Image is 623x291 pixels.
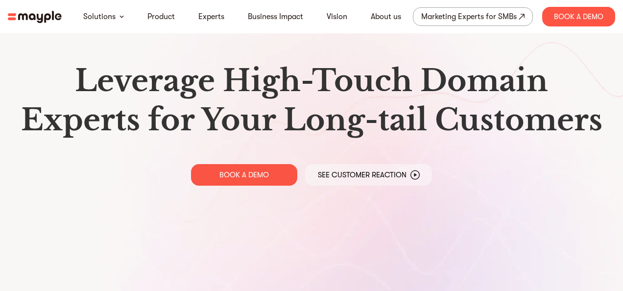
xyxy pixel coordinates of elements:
a: Business Impact [248,11,303,23]
div: Marketing Experts for SMBs [421,10,517,24]
a: Marketing Experts for SMBs [413,7,533,26]
a: BOOK A DEMO [191,164,297,186]
a: Experts [198,11,224,23]
img: mayple-logo [8,11,62,23]
a: Vision [327,11,347,23]
a: About us [371,11,401,23]
h1: Leverage High-Touch Domain Experts for Your Long-tail Customers [16,61,607,140]
a: See Customer Reaction [305,164,432,186]
p: BOOK A DEMO [219,170,269,180]
a: Product [147,11,175,23]
div: Book A Demo [542,7,615,26]
img: arrow-down [120,15,124,18]
a: Solutions [83,11,116,23]
p: See Customer Reaction [318,170,407,180]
